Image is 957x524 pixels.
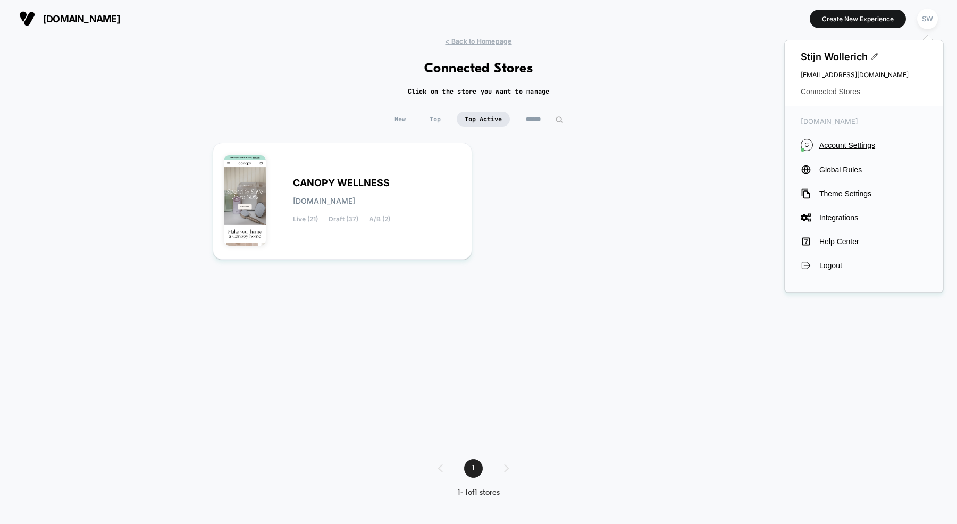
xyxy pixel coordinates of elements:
span: Draft (37) [329,215,358,223]
button: SW [914,8,941,30]
button: Global Rules [801,164,927,175]
span: [EMAIL_ADDRESS][DOMAIN_NAME] [801,71,927,79]
span: CANOPY WELLNESS [293,179,390,187]
button: Integrations [801,212,927,223]
button: Connected Stores [801,87,927,96]
span: Integrations [819,213,927,222]
button: Create New Experience [810,10,906,28]
div: SW [917,9,938,29]
h1: Connected Stores [424,61,533,77]
span: 1 [464,459,483,478]
span: New [387,112,414,127]
span: Top [422,112,449,127]
img: Visually logo [19,11,35,27]
span: Theme Settings [819,189,927,198]
button: Theme Settings [801,188,927,199]
span: < Back to Homepage [445,37,511,45]
span: [DOMAIN_NAME] [293,197,355,205]
span: Logout [819,261,927,270]
img: edit [555,115,563,123]
span: Help Center [819,237,927,246]
span: Live (21) [293,215,318,223]
button: Logout [801,260,927,271]
button: Help Center [801,236,927,247]
span: [DOMAIN_NAME] [801,117,927,126]
span: Global Rules [819,165,927,174]
img: CANOPY_WELLNESS [224,155,266,246]
span: Top Active [457,112,510,127]
h2: Click on the store you want to manage [408,87,550,96]
div: 1 - 1 of 1 stores [427,488,530,497]
span: [DOMAIN_NAME] [43,13,120,24]
button: GAccount Settings [801,139,927,151]
span: Stijn Wollerich [801,51,927,62]
i: G [801,139,813,151]
span: Account Settings [819,141,927,149]
span: A/B (2) [369,215,390,223]
button: [DOMAIN_NAME] [16,10,123,27]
